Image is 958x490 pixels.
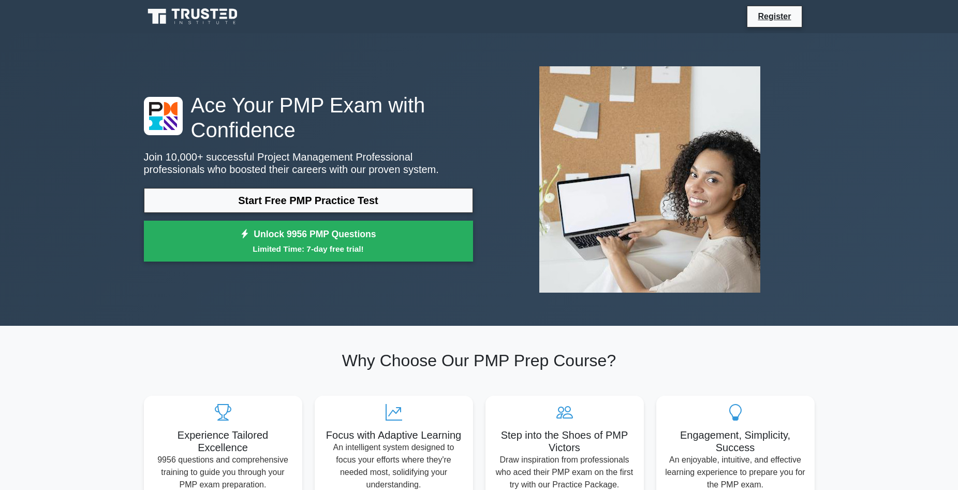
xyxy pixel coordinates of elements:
a: Unlock 9956 PMP QuestionsLimited Time: 7-day free trial! [144,221,473,262]
a: Start Free PMP Practice Test [144,188,473,213]
h2: Why Choose Our PMP Prep Course? [144,351,815,370]
a: Register [751,10,797,23]
h5: Step into the Shoes of PMP Victors [494,429,636,454]
p: Join 10,000+ successful Project Management Professional professionals who boosted their careers w... [144,151,473,176]
h5: Engagement, Simplicity, Success [665,429,806,454]
h5: Experience Tailored Excellence [152,429,294,454]
h5: Focus with Adaptive Learning [323,429,465,441]
h1: Ace Your PMP Exam with Confidence [144,93,473,142]
small: Limited Time: 7-day free trial! [157,243,460,255]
